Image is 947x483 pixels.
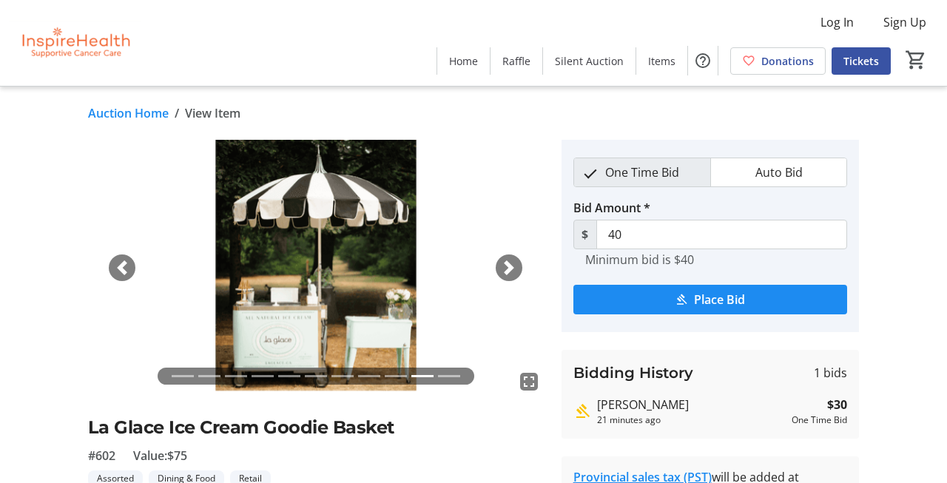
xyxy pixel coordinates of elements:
span: $ [573,220,597,249]
button: Place Bid [573,285,848,314]
span: One Time Bid [596,158,688,186]
span: Tickets [843,53,879,69]
span: View Item [185,104,240,122]
a: Auction Home [88,104,169,122]
button: Log In [809,10,866,34]
span: Auto Bid [747,158,812,186]
mat-icon: fullscreen [520,373,538,391]
span: / [175,104,179,122]
h3: Bidding History [573,362,693,384]
img: InspireHealth Supportive Cancer Care's Logo [9,6,141,80]
mat-icon: Highest bid [573,402,591,420]
a: Items [636,47,687,75]
span: Place Bid [694,291,745,308]
span: Donations [761,53,814,69]
a: Donations [730,47,826,75]
button: Help [688,46,718,75]
span: Log In [820,13,854,31]
span: Home [449,53,478,69]
div: 21 minutes ago [597,413,786,427]
a: Raffle [491,47,542,75]
button: Cart [903,47,929,73]
span: Sign Up [883,13,926,31]
span: #602 [88,447,115,465]
span: 1 bids [814,364,847,382]
strong: $30 [827,396,847,413]
button: Sign Up [872,10,938,34]
h2: La Glace Ice Cream Goodie Basket [88,414,544,441]
div: [PERSON_NAME] [597,396,786,413]
span: Items [648,53,675,69]
span: Raffle [502,53,530,69]
a: Home [437,47,490,75]
tr-hint: Minimum bid is $40 [585,252,694,267]
img: Image [88,140,544,396]
span: Value: $75 [133,447,187,465]
a: Tickets [832,47,891,75]
a: Silent Auction [543,47,636,75]
div: One Time Bid [792,413,847,427]
label: Bid Amount * [573,199,650,217]
span: Silent Auction [555,53,624,69]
